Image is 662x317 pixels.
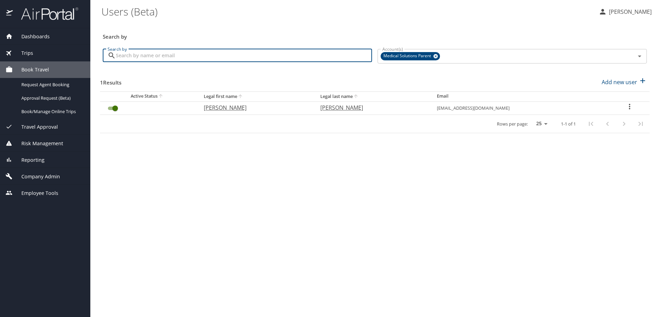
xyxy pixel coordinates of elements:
[6,7,13,20] img: icon-airportal.png
[13,140,63,147] span: Risk Management
[21,95,82,101] span: Approval Request (Beta)
[13,123,58,131] span: Travel Approval
[607,8,652,16] p: [PERSON_NAME]
[315,91,431,101] th: Legal last name
[353,93,360,100] button: sort
[13,156,44,164] span: Reporting
[116,49,372,62] input: Search by name or email
[381,52,435,60] span: Medical Solutions Parent
[13,49,33,57] span: Trips
[100,91,198,101] th: Active Status
[13,173,60,180] span: Company Admin
[431,101,610,115] td: [EMAIL_ADDRESS][DOMAIN_NAME]
[204,103,307,112] p: [PERSON_NAME]
[198,91,315,101] th: Legal first name
[13,33,50,40] span: Dashboards
[100,75,121,87] h3: 1 Results
[13,66,49,73] span: Book Travel
[237,93,244,100] button: sort
[320,103,423,112] p: [PERSON_NAME]
[596,6,654,18] button: [PERSON_NAME]
[635,51,644,61] button: Open
[531,119,550,129] select: rows per page
[100,91,650,133] table: User Search Table
[599,75,650,90] button: Add new user
[431,91,610,101] th: Email
[21,81,82,88] span: Request Agent Booking
[13,7,78,20] img: airportal-logo.png
[103,29,647,41] h3: Search by
[21,108,82,115] span: Book/Manage Online Trips
[101,1,593,22] h1: Users (Beta)
[13,189,58,197] span: Employee Tools
[497,122,528,126] p: Rows per page:
[561,122,576,126] p: 1-1 of 1
[158,93,164,100] button: sort
[381,52,440,60] div: Medical Solutions Parent
[602,78,637,86] p: Add new user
